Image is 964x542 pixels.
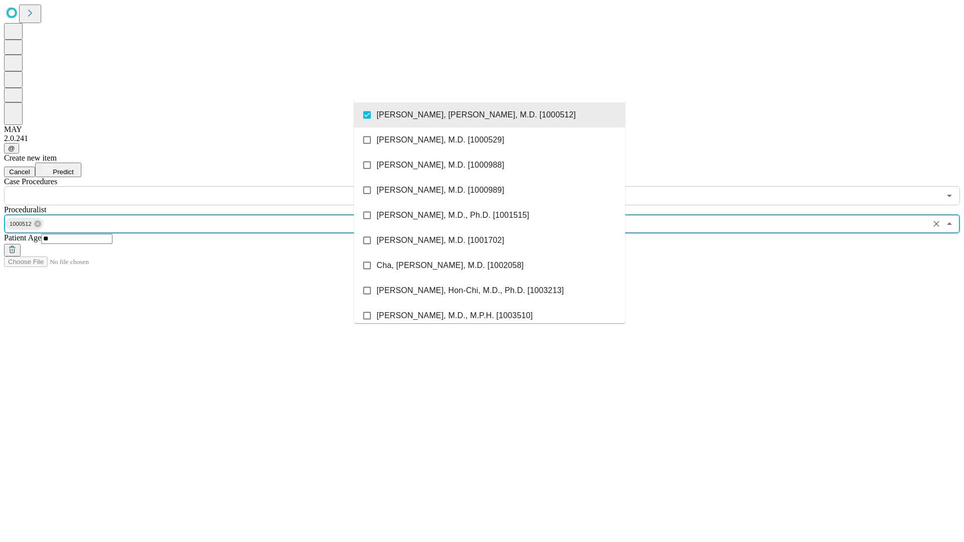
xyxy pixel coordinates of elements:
[4,125,960,134] div: MAY
[9,168,30,176] span: Cancel
[4,167,35,177] button: Cancel
[35,163,81,177] button: Predict
[377,234,504,246] span: [PERSON_NAME], M.D. [1001702]
[942,189,956,203] button: Open
[4,233,41,242] span: Patient Age
[6,218,36,230] span: 1000512
[4,134,960,143] div: 2.0.241
[377,134,504,146] span: [PERSON_NAME], M.D. [1000529]
[377,184,504,196] span: [PERSON_NAME], M.D. [1000989]
[377,310,533,322] span: [PERSON_NAME], M.D., M.P.H. [1003510]
[377,259,524,272] span: Cha, [PERSON_NAME], M.D. [1002058]
[942,217,956,231] button: Close
[377,209,529,221] span: [PERSON_NAME], M.D., Ph.D. [1001515]
[377,159,504,171] span: [PERSON_NAME], M.D. [1000988]
[4,154,57,162] span: Create new item
[53,168,73,176] span: Predict
[4,205,46,214] span: Proceduralist
[377,109,576,121] span: [PERSON_NAME], [PERSON_NAME], M.D. [1000512]
[377,285,564,297] span: [PERSON_NAME], Hon-Chi, M.D., Ph.D. [1003213]
[4,177,57,186] span: Scheduled Procedure
[8,145,15,152] span: @
[4,143,19,154] button: @
[6,218,44,230] div: 1000512
[929,217,943,231] button: Clear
